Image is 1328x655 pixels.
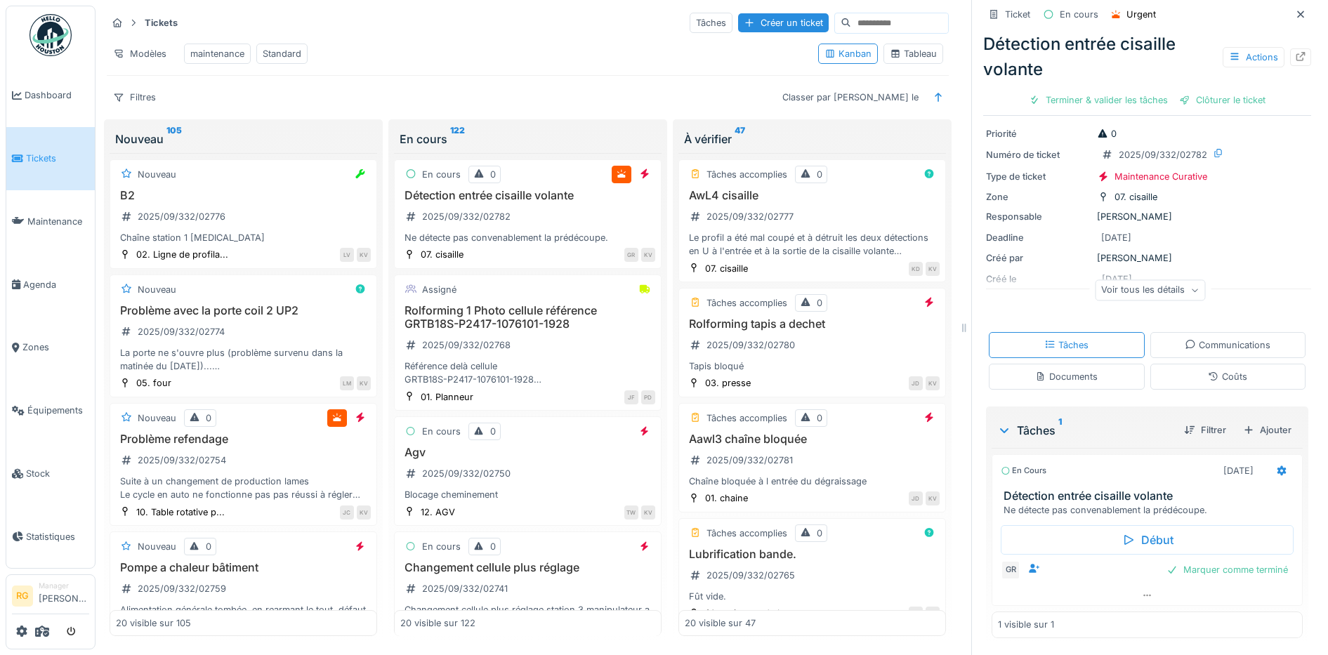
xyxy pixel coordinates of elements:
div: PD [641,390,655,404]
span: Agenda [23,278,89,291]
div: Nouveau [115,131,372,147]
div: 02. Ligne de profila... [136,248,228,261]
div: Clôturer le ticket [1173,91,1271,110]
span: Dashboard [25,88,89,102]
div: LM [340,376,354,390]
div: 20 visible sur 47 [685,616,756,630]
div: 0 [1097,127,1117,140]
div: [DATE] [1223,464,1254,477]
img: Badge_color-CXgf-gQk.svg [29,14,72,56]
h3: Rolforming 1 Photo cellule référence GRTB18S-P2417-1076101-1928 [400,304,655,331]
span: Zones [22,340,89,354]
div: 2025/09/332/02774 [138,325,225,338]
div: Ne détecte pas convenablement la prédécoupe. [400,231,655,244]
div: Le profil a été mal coupé et à détruit les deux détections en U à l'entrée et à la sortie de la c... [685,231,940,258]
div: JD [909,491,923,505]
h3: Pompe a chaleur bâtiment [116,561,371,574]
div: Filtres [107,87,162,107]
div: 0 [490,540,496,553]
div: 0 [206,540,211,553]
div: [PERSON_NAME] [986,210,1308,223]
div: KV [357,248,371,262]
div: TW [624,505,638,520]
div: 01. chaine [705,491,748,505]
div: Blocage cheminement [400,488,655,501]
div: Détection entrée cisaille volante [983,32,1311,82]
div: JD [909,376,923,390]
div: 2025/09/332/02781 [706,454,793,467]
div: Type de ticket [986,170,1091,183]
div: LV [340,248,354,262]
div: 2025/09/332/02782 [1119,148,1207,161]
div: 03. presse [705,376,751,390]
h3: Changement cellule plus réglage [400,561,655,574]
div: KV [357,376,371,390]
div: Chaîne station 1 [MEDICAL_DATA] [116,231,371,244]
div: Maintenance Curative [1115,170,1207,183]
div: 2025/09/332/02768 [422,338,511,352]
div: 2025/09/332/02765 [706,569,795,582]
div: 0 [206,411,211,425]
div: 2025/09/332/02759 [138,582,226,595]
div: 2025/09/332/02776 [138,210,225,223]
div: En cours [422,540,461,553]
div: Tâches accomplies [706,411,787,425]
div: Communications [1185,338,1270,352]
div: Nouveau [138,411,176,425]
div: Chaîne bloquée à l entrée du dégraissage [685,475,940,488]
div: Changement cellule plus réglage station 3 manipulateur a crochet [400,603,655,630]
div: 05. four [136,376,171,390]
div: Urgent [1126,8,1156,21]
div: Ajouter [1237,421,1297,439]
div: [DATE] [1101,231,1131,244]
div: 0 [490,425,496,438]
div: KV [926,491,940,505]
div: KV [926,262,940,276]
div: 07. cisaille [421,248,464,261]
div: Tableau [890,47,937,60]
div: GR [909,607,923,621]
div: Responsable [986,210,1091,223]
div: La porte ne s'ouvre plus (problème survenu dans la matinée du [DATE])... Nous avons contrôlé les ... [116,346,371,373]
div: GR [624,248,638,262]
div: 2025/09/332/02777 [706,210,794,223]
div: 0 [817,168,822,181]
div: 01. Planneur [421,390,473,404]
div: En cours [1060,8,1098,21]
div: 2025/09/332/02754 [138,454,226,467]
div: Créé par [986,251,1091,265]
div: Alimentation générale tombée, en rearmant le tout, défaut pression sur circuit 1, vu avec [PERSON... [116,603,371,630]
strong: Tickets [139,16,183,29]
li: [PERSON_NAME] [39,581,89,611]
h3: Problème refendage [116,432,371,446]
a: Équipements [6,379,95,442]
div: 1 visible sur 1 [998,618,1054,631]
h3: Rolforming tapis a dechet [685,317,940,331]
div: Nouveau [138,540,176,553]
sup: 47 [735,131,745,147]
div: Tâches [997,422,1173,439]
div: 0 [817,527,822,540]
div: Ne détecte pas convenablement la prédécoupe. [1004,503,1296,517]
div: Suite à un changement de production lames Le cycle en auto ne fonctionne pas pas réussi à régler ... [116,475,371,501]
span: Maintenance [27,215,89,228]
div: 07. cisaille [1115,190,1157,204]
div: 2025/09/332/02780 [706,338,795,352]
div: 2025/09/332/02741 [422,582,508,595]
div: JC [340,505,354,520]
div: À vérifier [684,131,940,147]
div: Numéro de ticket [986,148,1091,161]
h3: Lubrification bande. [685,548,940,561]
div: 2025/09/332/02782 [422,210,511,223]
div: KD [909,262,923,276]
div: GR [1001,560,1020,580]
div: 0 [490,168,496,181]
div: Tâches accomplies [706,168,787,181]
sup: 1 [1058,422,1062,439]
div: Tapis bloqué [685,359,940,373]
a: Stock [6,442,95,505]
a: Agenda [6,253,95,316]
span: Équipements [27,404,89,417]
div: 07. cisaille [705,262,748,275]
div: Tâches [690,13,732,33]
